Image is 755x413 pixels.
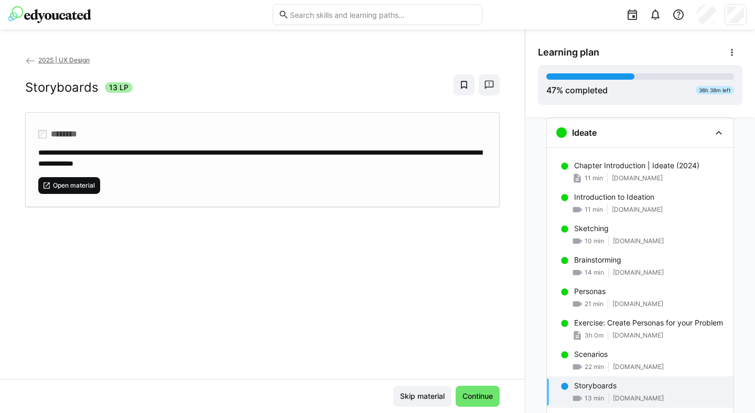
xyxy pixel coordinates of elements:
span: 14 min [585,268,604,277]
span: 13 LP [109,82,128,93]
p: Chapter Introduction | Ideate (2024) [574,160,699,171]
button: Continue [456,386,500,407]
span: [DOMAIN_NAME] [613,268,664,277]
span: [DOMAIN_NAME] [613,394,664,403]
p: Brainstorming [574,255,621,265]
p: Scenarios [574,349,608,360]
div: % completed [546,84,608,96]
h3: Ideate [572,127,597,138]
a: 2025 | UX Design [25,56,90,64]
span: 22 min [585,363,604,371]
span: [DOMAIN_NAME] [612,331,663,340]
p: Storyboards [574,381,617,391]
span: [DOMAIN_NAME] [613,237,664,245]
span: 47 [546,85,556,95]
span: 13 min [585,394,604,403]
span: 3h 0m [585,331,603,340]
span: 11 min [585,205,603,214]
p: Sketching [574,223,609,234]
span: 21 min [585,300,603,308]
span: Open material [52,181,96,190]
span: Skip material [398,391,446,401]
span: 11 min [585,174,603,182]
span: [DOMAIN_NAME] [613,363,664,371]
p: Personas [574,286,606,297]
span: 2025 | UX Design [38,56,90,64]
span: [DOMAIN_NAME] [612,174,663,182]
span: 10 min [585,237,604,245]
button: Skip material [393,386,451,407]
div: 36h 38m left [696,86,734,94]
h2: Storyboards [25,80,99,95]
span: Continue [461,391,494,401]
p: Exercise: Create Personas for your Problem [574,318,723,328]
span: [DOMAIN_NAME] [612,300,663,308]
p: Introduction to Ideation [574,192,654,202]
span: Learning plan [538,47,599,58]
span: [DOMAIN_NAME] [612,205,663,214]
button: Open material [38,177,100,194]
input: Search skills and learning paths… [289,10,477,19]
